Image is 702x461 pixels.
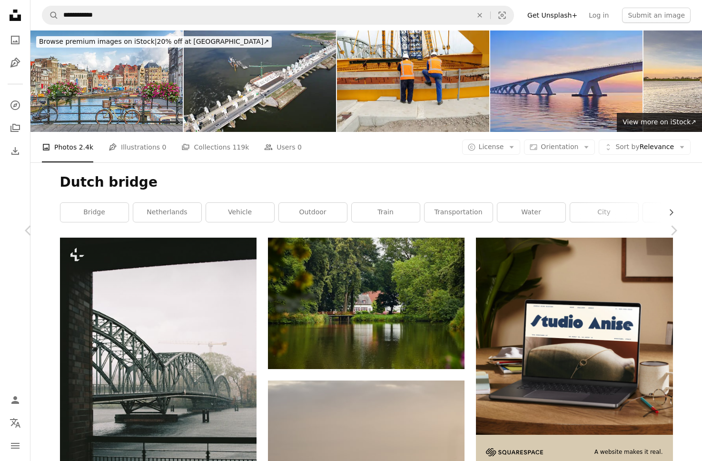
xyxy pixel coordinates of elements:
span: License [479,143,504,150]
a: transportation [425,203,493,222]
button: Submit an image [622,8,691,23]
span: 0 [162,142,167,152]
span: Relevance [615,142,674,152]
a: Next [645,185,702,276]
a: bridge [60,203,129,222]
a: Log in / Sign up [6,391,25,410]
img: Amsterdam [30,30,183,132]
a: a view of a bridge over a body of water [60,380,257,389]
a: train [352,203,420,222]
a: A body of water surrounded by trees and a house [268,299,465,307]
a: outdoor [279,203,347,222]
span: View more on iStock ↗ [623,118,696,126]
a: Explore [6,96,25,115]
a: Download History [6,141,25,160]
span: A website makes it real. [594,448,663,456]
a: Browse premium images on iStock|20% off at [GEOGRAPHIC_DATA]↗ [30,30,277,53]
button: Visual search [491,6,514,24]
a: Log in [583,8,614,23]
span: 119k [232,142,249,152]
a: netherlands [133,203,201,222]
a: Photos [6,30,25,50]
form: Find visuals sitewide [42,6,514,25]
img: Two construction workers [337,30,489,132]
a: Collections [6,119,25,138]
img: file-1705123271268-c3eaf6a79b21image [476,238,672,434]
span: Orientation [541,143,578,150]
button: License [462,140,521,155]
a: Users 0 [264,132,302,162]
h1: Dutch bridge [60,174,673,191]
a: vehicle [206,203,274,222]
a: city [570,203,638,222]
a: Collections 119k [181,132,249,162]
a: View more on iStock↗ [617,113,702,132]
a: Illustrations 0 [109,132,166,162]
img: Aerial view of the Afsluitdijk, The Netherlands [184,30,336,132]
span: 0 [297,142,302,152]
a: Illustrations [6,53,25,72]
button: Menu [6,436,25,455]
span: Sort by [615,143,639,150]
span: Browse premium images on iStock | [39,38,157,45]
button: Search Unsplash [42,6,59,24]
button: Language [6,413,25,432]
img: file-1705255347840-230a6ab5bca9image [486,448,543,456]
button: Orientation [524,140,595,155]
span: 20% off at [GEOGRAPHIC_DATA] ↗ [39,38,269,45]
button: Sort byRelevance [599,140,691,155]
img: A body of water surrounded by trees and a house [268,238,465,369]
button: Clear [469,6,490,24]
img: The Zeeland Bridge in Zeeland, The Netherlands at sunrise [490,30,643,132]
a: water [497,203,565,222]
a: Get Unsplash+ [522,8,583,23]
